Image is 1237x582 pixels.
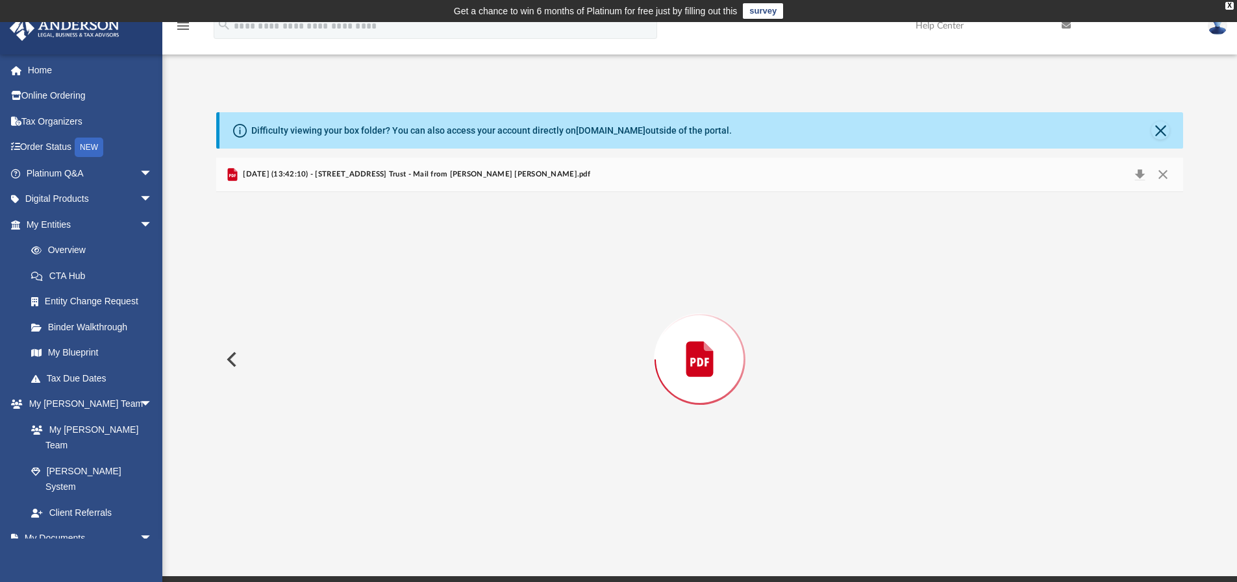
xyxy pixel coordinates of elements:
[175,18,191,34] i: menu
[9,134,172,161] a: Order StatusNEW
[75,138,103,157] div: NEW
[743,3,783,19] a: survey
[9,108,172,134] a: Tax Organizers
[1208,16,1227,35] img: User Pic
[18,417,159,458] a: My [PERSON_NAME] Team
[140,391,166,418] span: arrow_drop_down
[9,83,172,109] a: Online Ordering
[140,212,166,238] span: arrow_drop_down
[251,124,732,138] div: Difficulty viewing your box folder? You can also access your account directly on outside of the p...
[18,365,172,391] a: Tax Due Dates
[576,125,645,136] a: [DOMAIN_NAME]
[9,160,172,186] a: Platinum Q&Aarrow_drop_down
[140,160,166,187] span: arrow_drop_down
[18,314,172,340] a: Binder Walkthrough
[216,158,1184,527] div: Preview
[454,3,738,19] div: Get a chance to win 6 months of Platinum for free just by filling out this
[18,500,166,526] a: Client Referrals
[9,186,172,212] a: Digital Productsarrow_drop_down
[1151,121,1169,139] button: Close
[9,526,166,552] a: My Documentsarrow_drop_down
[1128,165,1151,184] button: Download
[216,341,245,378] button: Previous File
[18,237,172,263] a: Overview
[18,340,166,366] a: My Blueprint
[217,18,231,32] i: search
[9,212,172,237] a: My Entitiesarrow_drop_down
[9,391,166,417] a: My [PERSON_NAME] Teamarrow_drop_down
[9,57,172,83] a: Home
[18,263,172,289] a: CTA Hub
[6,16,123,41] img: Anderson Advisors Platinum Portal
[1225,2,1234,10] div: close
[1151,165,1175,184] button: Close
[140,526,166,552] span: arrow_drop_down
[18,458,166,500] a: [PERSON_NAME] System
[140,186,166,213] span: arrow_drop_down
[175,25,191,34] a: menu
[18,289,172,315] a: Entity Change Request
[240,169,590,180] span: [DATE] (13:42:10) - [STREET_ADDRESS] Trust - Mail from [PERSON_NAME] [PERSON_NAME].pdf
